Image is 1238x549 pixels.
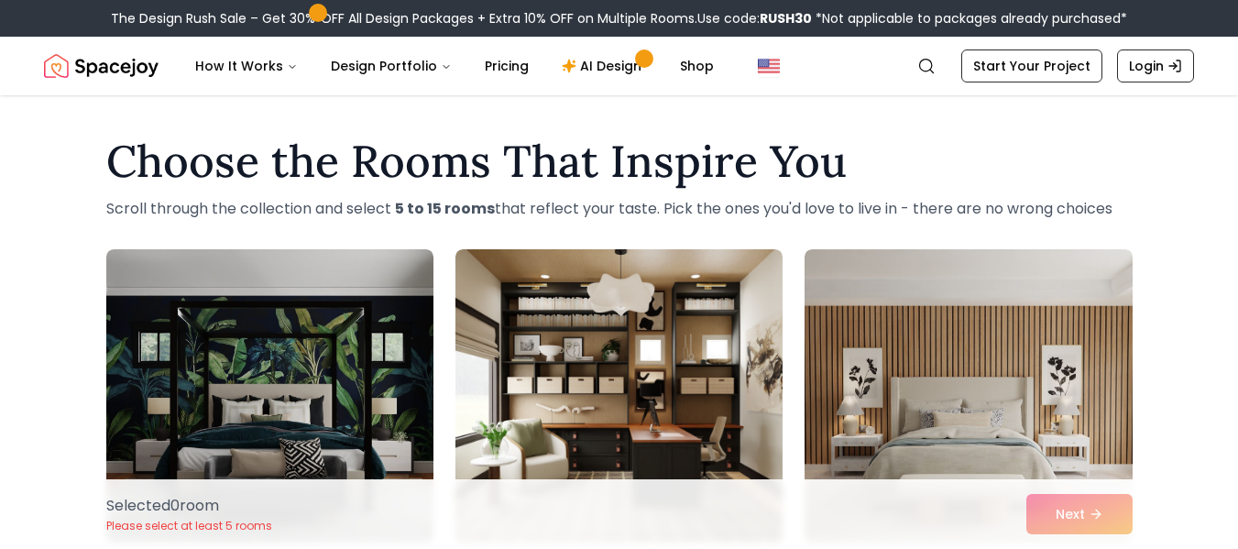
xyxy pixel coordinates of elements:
p: Please select at least 5 rooms [106,519,272,533]
a: Login [1117,49,1194,82]
a: AI Design [547,48,662,84]
a: Spacejoy [44,48,159,84]
span: *Not applicable to packages already purchased* [812,9,1127,27]
div: The Design Rush Sale – Get 30% OFF All Design Packages + Extra 10% OFF on Multiple Rooms. [111,9,1127,27]
p: Selected 0 room [106,495,272,517]
nav: Main [181,48,729,84]
b: RUSH30 [760,9,812,27]
a: Pricing [470,48,543,84]
a: Shop [665,48,729,84]
button: Design Portfolio [316,48,466,84]
a: Start Your Project [961,49,1102,82]
img: Spacejoy Logo [44,48,159,84]
span: Use code: [697,9,812,27]
strong: 5 to 15 rooms [395,198,495,219]
nav: Global [44,37,1194,95]
h1: Choose the Rooms That Inspire You [106,139,1133,183]
p: Scroll through the collection and select that reflect your taste. Pick the ones you'd love to liv... [106,198,1133,220]
img: Room room-2 [455,249,783,543]
img: Room room-3 [805,249,1132,543]
button: How It Works [181,48,312,84]
img: Room room-1 [106,249,433,543]
img: United States [758,55,780,77]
